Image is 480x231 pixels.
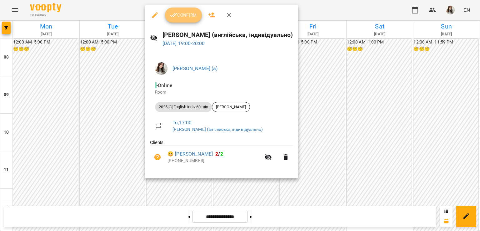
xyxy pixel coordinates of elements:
[215,151,218,157] span: 2
[150,139,293,171] ul: Clients
[167,150,213,158] a: 😀 [PERSON_NAME]
[155,89,288,95] p: Room
[162,40,205,46] a: [DATE] 19:00-20:00
[220,151,223,157] span: 2
[212,104,250,110] span: [PERSON_NAME]
[165,8,202,23] button: Confirm
[155,104,212,110] span: 2025 [8] English Indiv 60 min
[170,11,197,19] span: Confirm
[150,150,165,165] button: Unpaid. Bill the attendance?
[155,62,167,75] img: ee130890d6c2c5d4c40c4cda6b63149c.jpg
[172,127,263,132] a: [PERSON_NAME] (англійська, індивідуально)
[215,151,223,157] b: /
[172,65,218,71] a: [PERSON_NAME] (а)
[162,30,293,40] h6: [PERSON_NAME] (англійська, індивідуально)
[167,158,261,164] p: [PHONE_NUMBER]
[212,102,250,112] div: [PERSON_NAME]
[155,82,173,88] span: - Online
[172,120,192,126] a: Tu , 17:00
